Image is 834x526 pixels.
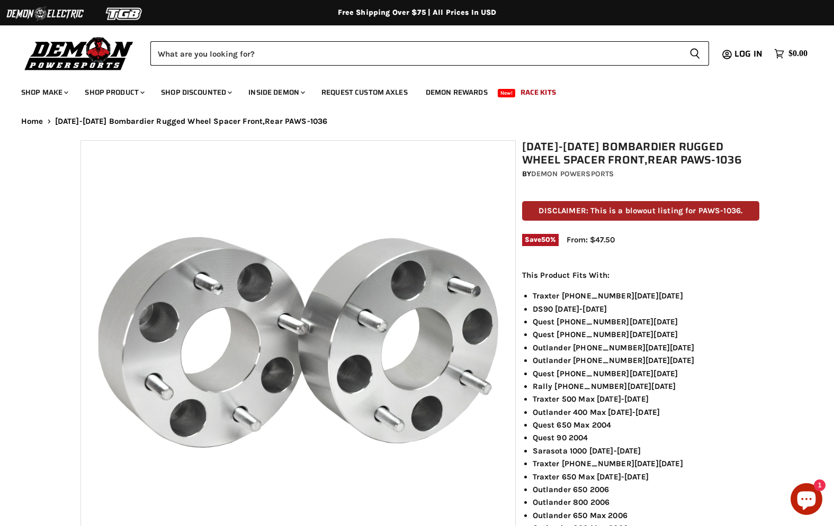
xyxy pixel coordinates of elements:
[533,380,760,393] li: Rally [PHONE_NUMBER][DATE][DATE]
[77,81,151,103] a: Shop Product
[533,457,760,470] li: Traxter [PHONE_NUMBER][DATE][DATE]
[533,431,760,444] li: Quest 90 2004
[533,445,760,457] li: Sarasota 1000 [DATE]-[DATE]
[734,47,763,60] span: Log in
[533,303,760,315] li: DS90 [DATE]-[DATE]
[787,483,826,518] inbox-online-store-chat: Shopify online store chat
[533,419,760,431] li: Quest 650 Max 2004
[21,117,43,126] a: Home
[313,81,416,103] a: Request Custom Axles
[788,49,808,59] span: $0.00
[681,41,709,66] button: Search
[533,470,760,483] li: Traxter 650 Max [DATE]-[DATE]
[85,4,164,24] img: TGB Logo 2
[541,235,550,243] span: 50
[55,117,328,126] span: [DATE]-[DATE] Bombardier Rugged Wheel Spacer Front,Rear PAWS-1036
[769,46,813,61] a: $0.00
[533,393,760,405] li: Traxter 500 Max [DATE]-[DATE]
[533,496,760,509] li: Outlander 800 2006
[533,341,760,354] li: Outlander [PHONE_NUMBER][DATE][DATE]
[533,509,760,522] li: Outlander 650 Max 2006
[522,140,760,167] h1: [DATE]-[DATE] Bombardier Rugged Wheel Spacer Front,Rear PAWS-1036
[531,169,614,178] a: Demon Powersports
[418,81,496,103] a: Demon Rewards
[522,201,760,221] p: DISCLAIMER: This is a blowout listing for PAWS-1036.
[533,289,760,302] li: Traxter [PHONE_NUMBER][DATE][DATE]
[240,81,311,103] a: Inside Demon
[533,406,760,419] li: Outlander 400 Max [DATE]-[DATE]
[522,234,559,246] span: Save %
[21,34,137,72] img: Demon Powersports
[522,168,760,180] div: by
[533,354,760,367] li: Outlander [PHONE_NUMBER][DATE][DATE]
[13,77,805,103] ul: Main menu
[730,49,769,59] a: Log in
[5,4,85,24] img: Demon Electric Logo 2
[533,367,760,380] li: Quest [PHONE_NUMBER][DATE][DATE]
[498,89,516,97] span: New!
[522,269,760,282] p: This Product Fits With:
[153,81,238,103] a: Shop Discounted
[13,81,75,103] a: Shop Make
[567,235,615,244] span: From: $47.50
[150,41,681,66] input: Search
[533,328,760,341] li: Quest [PHONE_NUMBER][DATE][DATE]
[150,41,709,66] form: Product
[533,483,760,496] li: Outlander 650 2006
[513,81,564,103] a: Race Kits
[533,315,760,328] li: Quest [PHONE_NUMBER][DATE][DATE]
